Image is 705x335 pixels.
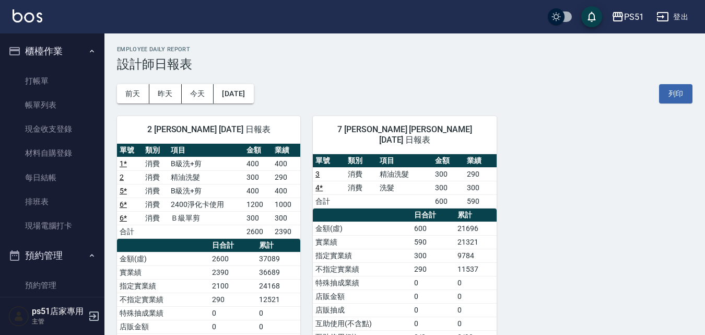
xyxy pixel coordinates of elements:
[272,157,300,170] td: 400
[130,124,288,135] span: 2 [PERSON_NAME] [DATE] 日報表
[244,170,272,184] td: 300
[117,225,143,238] td: 合計
[272,198,300,211] td: 1000
[272,184,300,198] td: 400
[256,265,300,279] td: 36689
[256,306,300,320] td: 0
[244,184,272,198] td: 400
[13,9,42,22] img: Logo
[117,57,692,72] h3: 設計師日報表
[325,124,484,145] span: 7 [PERSON_NAME] [PERSON_NAME][DATE] 日報表
[624,10,644,24] div: PS51
[455,303,497,317] td: 0
[4,141,100,165] a: 材料自購登錄
[120,173,124,181] a: 2
[313,303,411,317] td: 店販抽成
[313,235,411,249] td: 實業績
[117,84,149,103] button: 前天
[313,154,345,168] th: 單號
[117,46,692,53] h2: Employee Daily Report
[256,252,300,265] td: 37089
[412,290,455,303] td: 0
[149,84,182,103] button: 昨天
[464,167,496,181] td: 290
[464,181,496,194] td: 300
[313,154,496,209] table: a dense table
[432,167,464,181] td: 300
[4,242,100,269] button: 預約管理
[464,194,496,208] td: 590
[412,222,455,235] td: 600
[8,306,29,327] img: Person
[607,6,648,28] button: PS51
[272,170,300,184] td: 290
[209,320,256,333] td: 0
[455,290,497,303] td: 0
[117,144,143,157] th: 單號
[4,38,100,65] button: 櫃檯作業
[412,262,455,276] td: 290
[412,209,455,222] th: 日合計
[659,84,692,103] button: 列印
[455,235,497,249] td: 21321
[143,184,168,198] td: 消費
[244,144,272,157] th: 金額
[117,265,209,279] td: 實業績
[464,154,496,168] th: 業績
[432,194,464,208] td: 600
[256,239,300,252] th: 累計
[168,184,244,198] td: B級洗+剪
[652,7,692,27] button: 登出
[272,211,300,225] td: 300
[143,170,168,184] td: 消費
[4,166,100,190] a: 每日結帳
[168,211,244,225] td: Ｂ級單剪
[313,262,411,276] td: 不指定實業績
[377,181,432,194] td: 洗髮
[455,222,497,235] td: 21696
[32,306,85,317] h5: ps51店家專用
[32,317,85,326] p: 主管
[432,154,464,168] th: 金額
[412,276,455,290] td: 0
[168,144,244,157] th: 項目
[209,252,256,265] td: 2600
[272,144,300,157] th: 業績
[143,144,168,157] th: 類別
[168,170,244,184] td: 精油洗髮
[313,249,411,262] td: 指定實業績
[412,303,455,317] td: 0
[455,276,497,290] td: 0
[209,239,256,252] th: 日合計
[4,117,100,141] a: 現金收支登錄
[412,317,455,330] td: 0
[313,222,411,235] td: 金額(虛)
[182,84,214,103] button: 今天
[117,279,209,293] td: 指定實業績
[412,249,455,262] td: 300
[244,198,272,211] td: 1200
[345,181,377,194] td: 消費
[377,154,432,168] th: 項目
[581,6,602,27] button: save
[117,252,209,265] td: 金額(虛)
[272,225,300,238] td: 2390
[143,198,168,211] td: 消費
[4,214,100,238] a: 現場電腦打卡
[117,144,300,239] table: a dense table
[313,290,411,303] td: 店販金額
[256,293,300,306] td: 12521
[432,181,464,194] td: 300
[256,279,300,293] td: 24168
[4,69,100,93] a: 打帳單
[345,167,377,181] td: 消費
[256,320,300,333] td: 0
[315,170,320,178] a: 3
[313,317,411,330] td: 互助使用(不含點)
[168,198,244,211] td: 2400淨化卡使用
[4,273,100,297] a: 預約管理
[168,157,244,170] td: B級洗+剪
[209,265,256,279] td: 2390
[455,262,497,276] td: 11537
[4,93,100,117] a: 帳單列表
